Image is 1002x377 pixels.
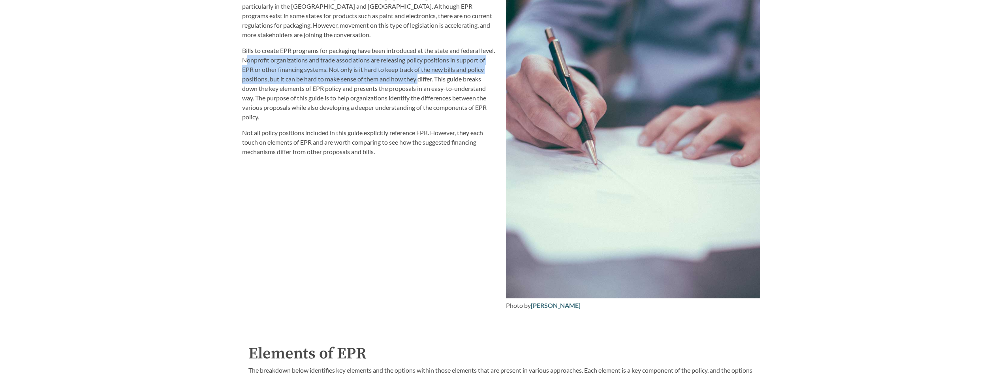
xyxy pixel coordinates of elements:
p: Not all policy positions included in this guide explicitly reference EPR. However, they each touc... [242,128,496,156]
p: Bills to create EPR programs for packaging have been introduced at the state and federal level. N... [242,46,496,122]
a: [PERSON_NAME] [531,302,581,309]
h2: Elements of EPR [248,342,754,366]
div: Photo by [506,301,760,310]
